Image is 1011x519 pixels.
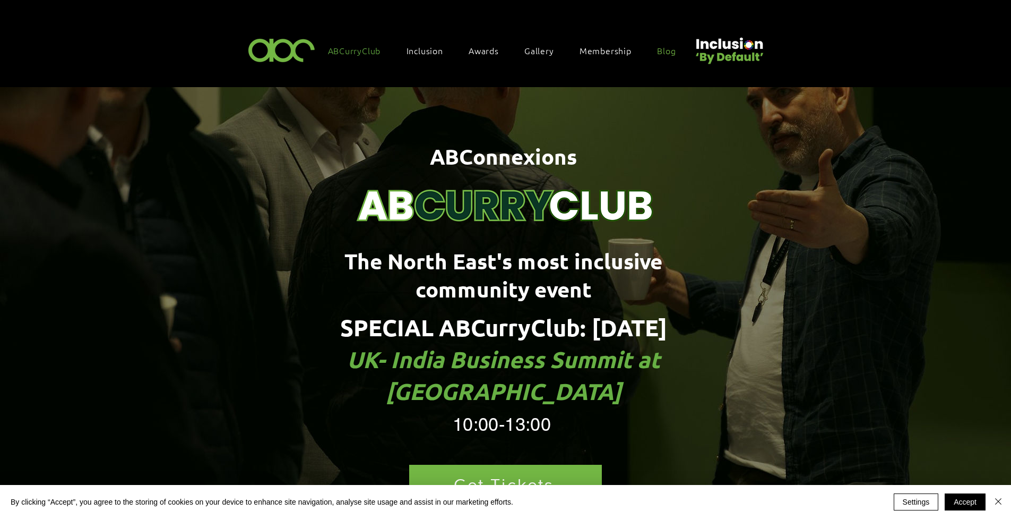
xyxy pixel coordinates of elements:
span: SPECIAL ABCurryClub: [340,313,586,342]
img: Untitled design (22).png [692,29,765,65]
nav: Site [323,39,692,62]
span: The North East's most inclusive community event [344,247,662,303]
span: By clicking “Accept”, you agree to the storing of cookies on your device to enhance site navigati... [11,497,513,507]
a: Get Tickets [409,465,602,504]
div: Inclusion [401,39,459,62]
span: Inclusion [407,45,443,56]
span: Awards [469,45,499,56]
a: ABCurryClub [323,39,397,62]
a: Membership [574,39,647,62]
img: Close [992,495,1005,508]
div: Awards [463,39,515,62]
span: Get Tickets [454,475,554,494]
h1: : [271,312,737,408]
span: ABCurryClub [328,45,381,56]
button: Accept [945,494,986,511]
img: ABC-Logo-Blank-Background-01-01-2.png [245,34,318,65]
span: Blog [657,45,676,56]
span: 10:00-13:00 [453,414,551,435]
a: Blog [652,39,692,62]
a: Gallery [519,39,570,62]
span: UK- India Business Summit at [GEOGRAPHIC_DATA] [347,345,660,406]
button: Close [992,494,1005,511]
span: Gallery [524,45,554,56]
img: Curry Club Brand (4).png [347,116,665,235]
span: Membership [580,45,632,56]
button: Settings [894,494,939,511]
span: [DATE] [592,313,667,342]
